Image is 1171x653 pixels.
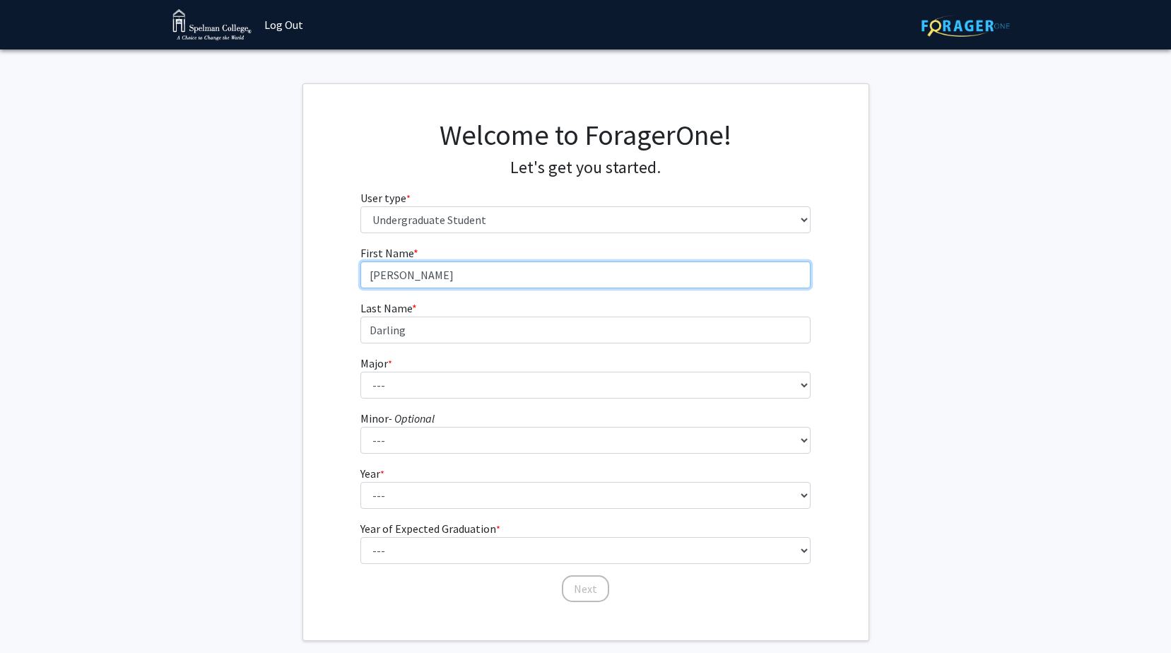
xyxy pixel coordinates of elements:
[172,9,252,41] img: Spelman College Logo
[360,189,411,206] label: User type
[360,355,392,372] label: Major
[922,15,1010,37] img: ForagerOne Logo
[360,301,412,315] span: Last Name
[562,575,609,602] button: Next
[360,465,384,482] label: Year
[11,589,60,642] iframe: Chat
[389,411,435,425] i: - Optional
[360,118,811,152] h1: Welcome to ForagerOne!
[360,410,435,427] label: Minor
[360,520,500,537] label: Year of Expected Graduation
[360,246,413,260] span: First Name
[360,158,811,178] h4: Let's get you started.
